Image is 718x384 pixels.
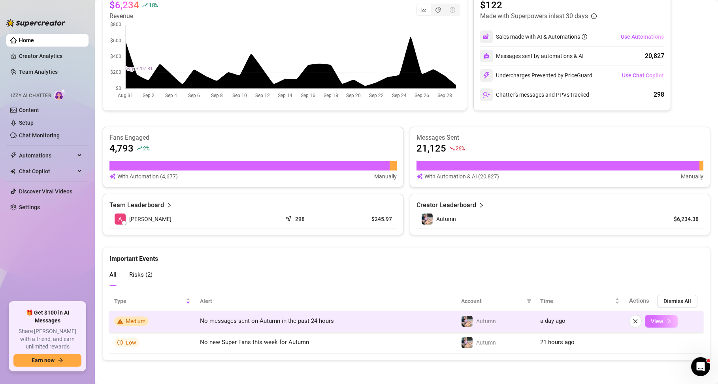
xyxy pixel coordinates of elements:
[629,297,649,304] span: Actions
[435,7,441,13] span: pie-chart
[483,72,490,79] img: svg%3e
[461,297,524,305] span: Account
[19,50,82,62] a: Creator Analytics
[480,11,588,21] article: Made with Superpowers in last 30 days
[476,318,496,324] span: Autumn
[166,200,172,210] span: right
[13,328,81,351] span: Share [PERSON_NAME] with a friend, and earn unlimited rewards
[416,133,704,142] article: Messages Sent
[527,299,531,303] span: filter
[582,34,587,39] span: info-circle
[496,32,587,41] div: Sales made with AI & Automations
[143,144,149,152] span: 2 %
[114,297,184,305] span: Type
[480,50,584,62] div: Messages sent by automations & AI
[663,298,691,304] span: Dismiss All
[681,172,703,181] article: Manually
[691,357,710,376] iframe: Intercom live chat
[462,316,473,327] img: Autumn
[421,7,427,13] span: line-chart
[483,91,490,98] img: svg%3e
[535,292,624,311] th: Time
[483,33,490,40] img: svg%3e
[374,172,397,181] article: Manually
[19,165,75,178] span: Chat Copilot
[11,92,51,99] span: Izzy AI Chatter
[10,152,17,159] span: thunderbolt
[479,200,484,210] span: right
[540,339,575,346] span: 21 hours ago
[109,133,397,142] article: Fans Engaged
[645,51,664,61] div: 20,827
[19,37,34,43] a: Home
[633,318,638,324] span: close
[137,146,142,151] span: rise
[436,216,456,222] span: Autumn
[19,149,75,162] span: Automations
[483,53,490,59] img: svg%3e
[456,144,465,152] span: 26 %
[476,339,496,346] span: Autumn
[622,69,664,82] button: Use Chat Copilot
[142,2,148,8] span: rise
[13,354,81,367] button: Earn nowarrow-right
[19,132,60,139] a: Chat Monitoring
[117,172,178,181] article: With Automation (4,677)
[54,89,66,100] img: AI Chatter
[109,292,195,311] th: Type
[416,172,423,181] img: svg%3e
[622,72,664,79] span: Use Chat Copilot
[126,339,136,346] span: Low
[10,169,15,174] img: Chat Copilot
[416,4,460,16] div: segmented control
[621,34,664,40] span: Use Automations
[115,214,126,225] img: Autumn Moon
[657,295,697,307] button: Dismiss All
[117,340,123,345] span: info-circle
[117,318,123,324] span: warning
[295,215,305,223] article: 298
[591,13,597,19] span: info-circle
[663,215,699,223] article: $6,234.38
[422,214,433,225] img: Autumn
[19,107,39,113] a: Content
[126,318,145,324] span: Medium
[13,309,81,324] span: 🎁 Get $100 in AI Messages
[19,120,34,126] a: Setup
[285,214,293,222] span: send
[424,172,499,181] article: With Automation & AI (20,827)
[149,1,158,9] span: 18 %
[19,69,58,75] a: Team Analytics
[480,69,592,82] div: Undercharges Prevented by PriceGuard
[462,337,473,348] img: Autumn
[344,215,392,223] article: $245.97
[450,7,455,13] span: dollar-circle
[109,200,164,210] article: Team Leaderboard
[19,188,72,195] a: Discover Viral Videos
[109,271,117,278] span: All
[540,317,565,324] span: a day ago
[129,215,171,223] span: [PERSON_NAME]
[654,90,664,99] div: 298
[200,317,334,324] span: No messages sent on Autumn in the past 24 hours
[540,297,613,305] span: Time
[620,30,664,43] button: Use Automations
[525,295,533,307] span: filter
[449,146,455,151] span: fall
[480,88,589,101] div: Chatter’s messages and PPVs tracked
[129,271,153,278] span: Risks ( 2 )
[109,11,158,21] article: Revenue
[416,200,476,210] article: Creator Leaderboard
[109,172,116,181] img: svg%3e
[666,318,672,324] span: right
[6,19,66,27] img: logo-BBDzfeDw.svg
[645,315,678,328] button: View
[19,204,40,210] a: Settings
[32,357,55,363] span: Earn now
[109,247,703,264] div: Important Events
[195,292,456,311] th: Alert
[58,358,63,363] span: arrow-right
[109,142,134,155] article: 4,793
[416,142,446,155] article: 21,125
[200,339,309,346] span: No new Super Fans this week for Autumn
